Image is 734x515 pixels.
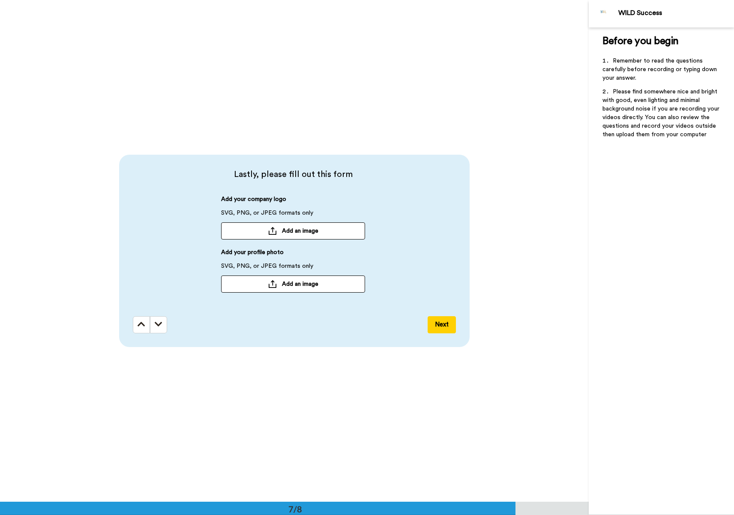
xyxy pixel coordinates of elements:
span: Please find somewhere nice and bright with good, even lighting and minimal background noise if yo... [602,89,721,138]
div: WILD Success [618,9,734,17]
button: Next [428,316,456,333]
span: SVG, PNG, or JPEG formats only [221,209,313,222]
div: 7/8 [275,503,316,515]
span: SVG, PNG, or JPEG formats only [221,262,313,275]
button: Add an image [221,275,365,293]
span: Add an image [282,227,318,235]
span: Add your company logo [221,195,286,209]
button: Add an image [221,222,365,240]
span: Add your profile photo [221,248,284,262]
img: Profile Image [593,3,614,24]
span: Add an image [282,280,318,288]
span: Before you begin [602,36,678,46]
span: Lastly, please fill out this form [133,168,453,180]
span: Remember to read the questions carefully before recording or typing down your answer. [602,58,719,81]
